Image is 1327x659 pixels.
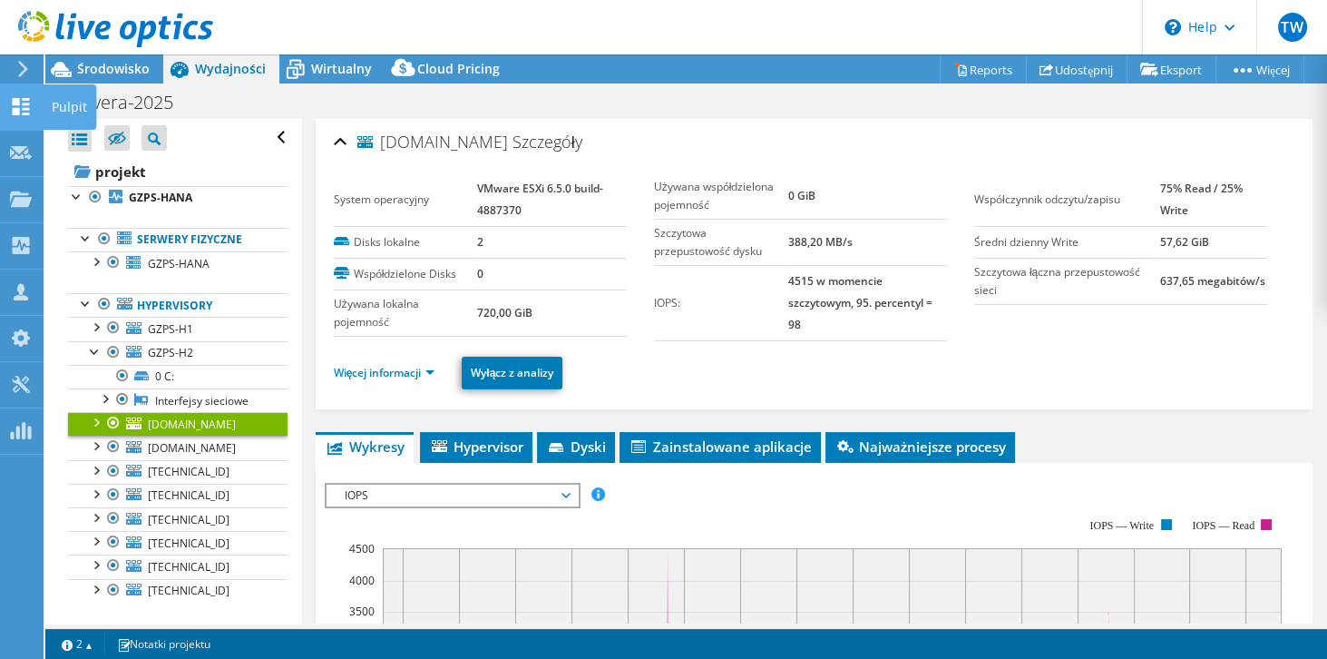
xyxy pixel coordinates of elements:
a: GZPS-H2 [68,341,288,365]
span: Zainstalowane aplikacje [629,438,812,456]
span: Hypervisor [429,438,523,456]
span: [TECHNICAL_ID] [148,536,229,551]
a: [TECHNICAL_ID] [68,507,288,531]
a: Eksport [1127,55,1216,84]
span: GZPS-HANA [148,256,210,271]
label: Używana lokalna pojemność [334,295,478,331]
b: GZPS-HANA [129,190,192,205]
b: 2 [477,234,483,250]
text: 4000 [349,573,375,588]
b: 0 GiB [788,188,815,203]
span: Najważniejsze procesy [834,438,1007,456]
label: System operacyjny [334,191,478,209]
a: [TECHNICAL_ID] [68,555,288,578]
b: 388,20 MB/s [788,234,853,250]
span: [TECHNICAL_ID] [148,583,229,598]
div: Pulpit [43,84,96,130]
a: GZPS-HANA [68,251,288,275]
a: GZPS-HANA [68,186,288,210]
text: IOPS — Read [1192,519,1254,532]
span: IOPS [336,485,569,507]
a: 0 C: [68,365,288,389]
a: GZPS-H1 [68,317,288,340]
b: 0 [477,266,483,281]
span: Dyski [546,438,606,456]
a: Hypervisory [68,293,288,317]
a: Reports [940,55,1027,84]
a: Wyłącz z analizy [462,357,562,389]
label: Współdzielone Disks [334,265,478,283]
a: 2 [49,633,105,655]
span: [TECHNICAL_ID] [148,512,229,527]
a: Udostępnij [1026,55,1127,84]
span: GZPS-H2 [148,345,193,360]
svg: \n [1165,19,1181,35]
label: Używana współdzielona pojemność [654,178,789,214]
label: Disks lokalne [334,233,478,251]
a: [TECHNICAL_ID] [68,484,288,507]
a: [TECHNICAL_ID] [68,531,288,555]
a: Serwery fizyczne [68,228,288,251]
a: Interfejsy sieciowe [68,389,288,412]
span: [TECHNICAL_ID] [148,487,229,503]
a: [TECHNICAL_ID] [68,579,288,603]
span: GZPS-H1 [148,321,193,337]
b: 57,62 GiB [1159,234,1208,250]
span: [DOMAIN_NAME] [148,440,236,456]
label: Szczytowa przepustowość dysku [654,224,789,261]
span: Wirtualny [311,60,372,77]
a: [DOMAIN_NAME] [68,436,288,459]
h1: Solvera-2025 [59,93,201,113]
span: Cloud Pricing [417,60,500,77]
label: Średni dzienny Write [974,233,1160,251]
b: 720,00 GiB [477,305,532,320]
b: VMware ESXi 6.5.0 build-4887370 [477,181,603,218]
text: 4500 [349,541,375,556]
span: Wydajności [195,60,266,77]
text: IOPS — Write [1089,519,1154,532]
span: [DOMAIN_NAME] [148,417,236,432]
b: 75% Read / 25% Write [1159,181,1242,218]
text: 3500 [349,604,375,619]
a: projekt [68,157,288,186]
label: Szczytowa łączna przepustowość sieci [974,263,1160,300]
label: Współczynnik odczytu/zapisu [974,191,1160,209]
span: TW [1278,13,1307,42]
span: [TECHNICAL_ID] [148,464,229,479]
b: 637,65 megabitów/s [1159,273,1264,289]
span: Szczegóły [512,131,582,152]
a: [TECHNICAL_ID] [68,460,288,484]
span: Wykresy [325,438,405,456]
a: [DOMAIN_NAME] [68,412,288,436]
label: IOPS: [654,294,789,312]
a: Więcej [1215,55,1304,84]
span: Środowisko [77,60,150,77]
a: Notatki projektu [104,633,223,655]
a: Więcej informacji [334,365,435,380]
b: 4515 w momencie szczytowym, 95. percentyl = 98 [788,273,932,332]
span: [TECHNICAL_ID] [148,559,229,575]
span: [DOMAIN_NAME] [357,133,508,152]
